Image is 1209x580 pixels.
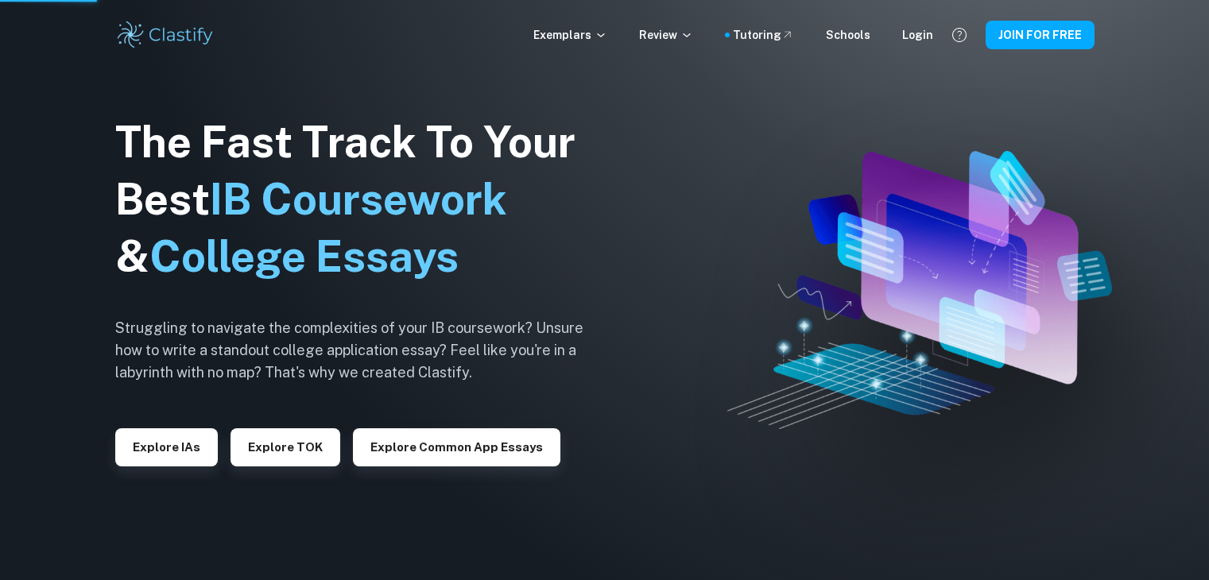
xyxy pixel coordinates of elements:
[946,21,973,48] button: Help and Feedback
[115,19,216,51] img: Clastify logo
[353,428,560,466] button: Explore Common App essays
[639,26,693,44] p: Review
[986,21,1095,49] button: JOIN FOR FREE
[231,428,340,466] button: Explore TOK
[231,439,340,454] a: Explore TOK
[826,26,870,44] a: Schools
[115,428,218,466] button: Explore IAs
[353,439,560,454] a: Explore Common App essays
[115,114,608,285] h1: The Fast Track To Your Best &
[533,26,607,44] p: Exemplars
[902,26,933,44] a: Login
[115,317,608,384] h6: Struggling to navigate the complexities of your IB coursework? Unsure how to write a standout col...
[115,439,218,454] a: Explore IAs
[733,26,794,44] a: Tutoring
[149,231,459,281] span: College Essays
[727,151,1113,429] img: Clastify hero
[210,174,507,224] span: IB Coursework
